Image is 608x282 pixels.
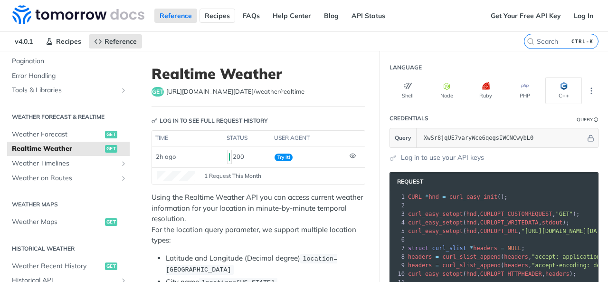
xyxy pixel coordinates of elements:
a: Reference [89,34,142,49]
span: CURLOPT_HTTPHEADER [480,271,542,277]
button: Show subpages for Weather Timelines [120,160,127,167]
input: apikey [419,128,586,147]
span: ( , , ); [408,211,579,217]
span: = [442,194,446,200]
a: Weather Mapsget [7,215,130,229]
div: QueryInformation [577,116,598,123]
div: 7 [390,244,406,253]
span: Realtime Weather [12,144,103,154]
h2: Weather Forecast & realtime [7,113,130,121]
a: Pagination [7,54,130,68]
i: Information [594,117,598,122]
span: 1 Request This Month [204,172,261,180]
div: 8 [390,253,406,261]
span: 200 [229,153,230,161]
a: FAQs [237,9,265,23]
a: Realtime Weatherget [7,142,130,156]
span: Try It! [275,154,293,161]
a: Log in to use your API keys [401,153,484,163]
div: 5 [390,227,406,235]
span: get [152,87,164,97]
div: 6 [390,235,406,244]
span: curl_easy_init [449,194,497,200]
span: headers [504,262,528,269]
span: get [105,131,117,138]
span: stdout [542,219,562,226]
button: Shell [389,77,426,104]
div: Query [577,116,593,123]
a: Weather Forecastget [7,127,130,142]
li: Latitude and Longitude (Decimal degree) [166,253,365,275]
span: ( , , ); [408,271,576,277]
span: CURLOPT_URL [480,228,518,234]
span: Request [392,177,423,186]
span: curl_easy_setopt [408,228,463,234]
span: curl_easy_setopt [408,219,463,226]
th: time [152,131,223,146]
span: Weather Timelines [12,159,117,168]
svg: Search [527,38,534,45]
span: 2h ago [156,153,176,160]
a: Recipes [40,34,86,49]
span: NULL [508,245,522,252]
span: https://api.tomorrow.io/v4/weather/realtime [166,87,304,97]
div: 4 [390,218,406,227]
a: Tools & LibrariesShow subpages for Tools & Libraries [7,83,130,97]
button: More Languages [584,84,598,98]
span: get [105,218,117,226]
a: Weather Recent Historyget [7,259,130,273]
a: Weather on RoutesShow subpages for Weather on Routes [7,171,130,185]
svg: Key [152,118,157,124]
button: C++ [545,77,582,104]
span: Tools & Libraries [12,86,117,95]
span: Error Handling [12,71,127,81]
div: Log in to see full request history [152,117,268,125]
a: Log In [569,9,598,23]
p: Using the Realtime Weather API you can access current weather information for your location in mi... [152,192,365,246]
span: Weather on Routes [12,174,117,183]
div: 3 [390,210,406,218]
span: ; [408,245,525,252]
span: curl_easy_setopt [408,211,463,217]
span: Weather Maps [12,217,103,227]
span: Weather Forecast [12,130,103,139]
button: Node [428,77,465,104]
button: Hide [586,133,596,143]
span: Query [395,134,411,142]
a: Error Handling [7,69,130,83]
a: Reference [154,9,197,23]
span: hnd [466,271,477,277]
kbd: CTRL-K [569,37,596,46]
button: Show subpages for Weather on Routes [120,175,127,182]
span: hnd [466,211,477,217]
th: user agent [271,131,346,146]
svg: More ellipsis [587,87,596,95]
div: 2 [390,201,406,210]
div: 200 [227,149,267,165]
span: = [436,262,439,269]
span: ( , , ); [408,219,570,226]
img: Tomorrow.io Weather API Docs [12,5,144,24]
span: headers [504,253,528,260]
span: "GET" [556,211,573,217]
span: Pagination [12,57,127,66]
span: struct [408,245,428,252]
div: 10 [390,270,406,278]
span: get [105,145,117,153]
canvas: Line Graph [157,171,195,181]
span: Weather Recent History [12,262,103,271]
h1: Realtime Weather [152,65,365,82]
a: Recipes [199,9,235,23]
button: Query [390,128,417,147]
a: Weather TimelinesShow subpages for Weather Timelines [7,156,130,171]
span: CURLOPT_WRITEDATA [480,219,539,226]
span: hnd [466,228,477,234]
span: hnd [428,194,439,200]
span: curl_slist_append [442,262,501,269]
span: get [105,263,117,270]
div: 9 [390,261,406,270]
span: Reference [104,37,137,46]
h2: Historical Weather [7,244,130,253]
span: CURL [408,194,422,200]
button: PHP [506,77,543,104]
